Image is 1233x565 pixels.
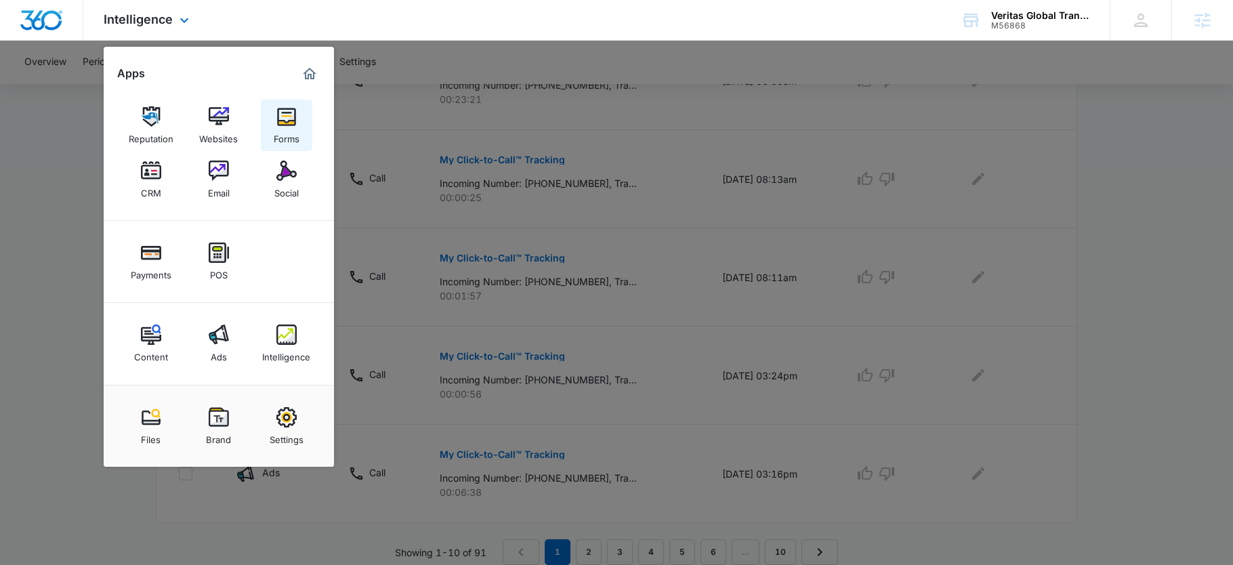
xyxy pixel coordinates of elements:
[299,63,320,85] a: Marketing 360® Dashboard
[125,100,177,151] a: Reputation
[193,154,245,205] a: Email
[274,127,299,144] div: Forms
[117,67,145,80] h2: Apps
[262,345,310,362] div: Intelligence
[211,345,227,362] div: Ads
[261,318,312,369] a: Intelligence
[193,236,245,287] a: POS
[125,154,177,205] a: CRM
[274,181,299,198] div: Social
[193,100,245,151] a: Websites
[193,400,245,452] a: Brand
[261,154,312,205] a: Social
[141,427,161,445] div: Files
[129,127,173,144] div: Reputation
[261,400,312,452] a: Settings
[270,427,304,445] div: Settings
[131,263,171,280] div: Payments
[141,181,161,198] div: CRM
[193,318,245,369] a: Ads
[261,100,312,151] a: Forms
[206,427,231,445] div: Brand
[125,318,177,369] a: Content
[208,181,230,198] div: Email
[199,127,238,144] div: Websites
[125,236,177,287] a: Payments
[134,345,168,362] div: Content
[991,21,1090,30] div: account id
[104,12,173,26] span: Intelligence
[991,10,1090,21] div: account name
[125,400,177,452] a: Files
[210,263,228,280] div: POS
